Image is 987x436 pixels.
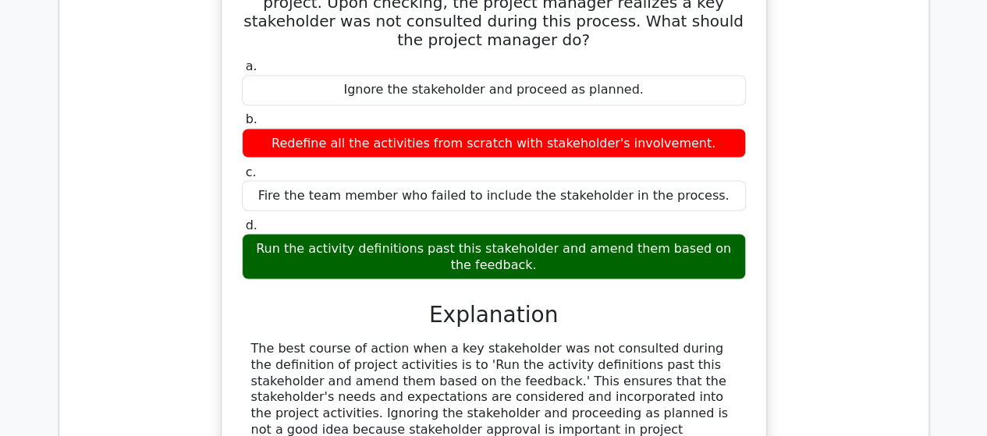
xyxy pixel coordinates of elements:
[242,233,746,280] div: Run the activity definitions past this stakeholder and amend them based on the feedback.
[246,58,257,73] span: a.
[246,164,257,179] span: c.
[242,128,746,158] div: Redefine all the activities from scratch with stakeholder's involvement.
[246,217,257,232] span: d.
[242,180,746,211] div: Fire the team member who failed to include the stakeholder in the process.
[246,112,257,126] span: b.
[251,301,737,328] h3: Explanation
[242,75,746,105] div: Ignore the stakeholder and proceed as planned.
